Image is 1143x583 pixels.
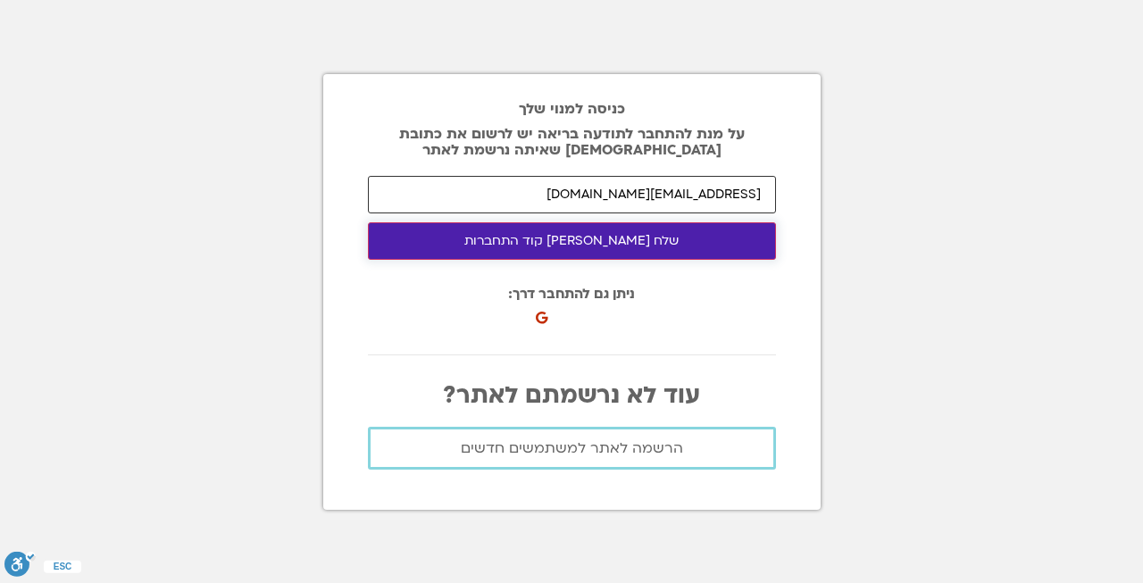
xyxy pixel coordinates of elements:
[539,292,735,331] iframe: כפתור לכניסה באמצעות חשבון Google
[368,176,776,213] input: האימייל איתו נרשמת לאתר
[368,222,776,260] button: שלח [PERSON_NAME] קוד התחברות
[368,126,776,158] p: על מנת להתחבר לתודעה בריאה יש לרשום את כתובת [DEMOGRAPHIC_DATA] שאיתה נרשמת לאתר
[368,101,776,117] h2: כניסה למנוי שלך
[461,440,683,456] span: הרשמה לאתר למשתמשים חדשים
[368,382,776,409] p: עוד לא נרשמתם לאתר?
[368,427,776,470] a: הרשמה לאתר למשתמשים חדשים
